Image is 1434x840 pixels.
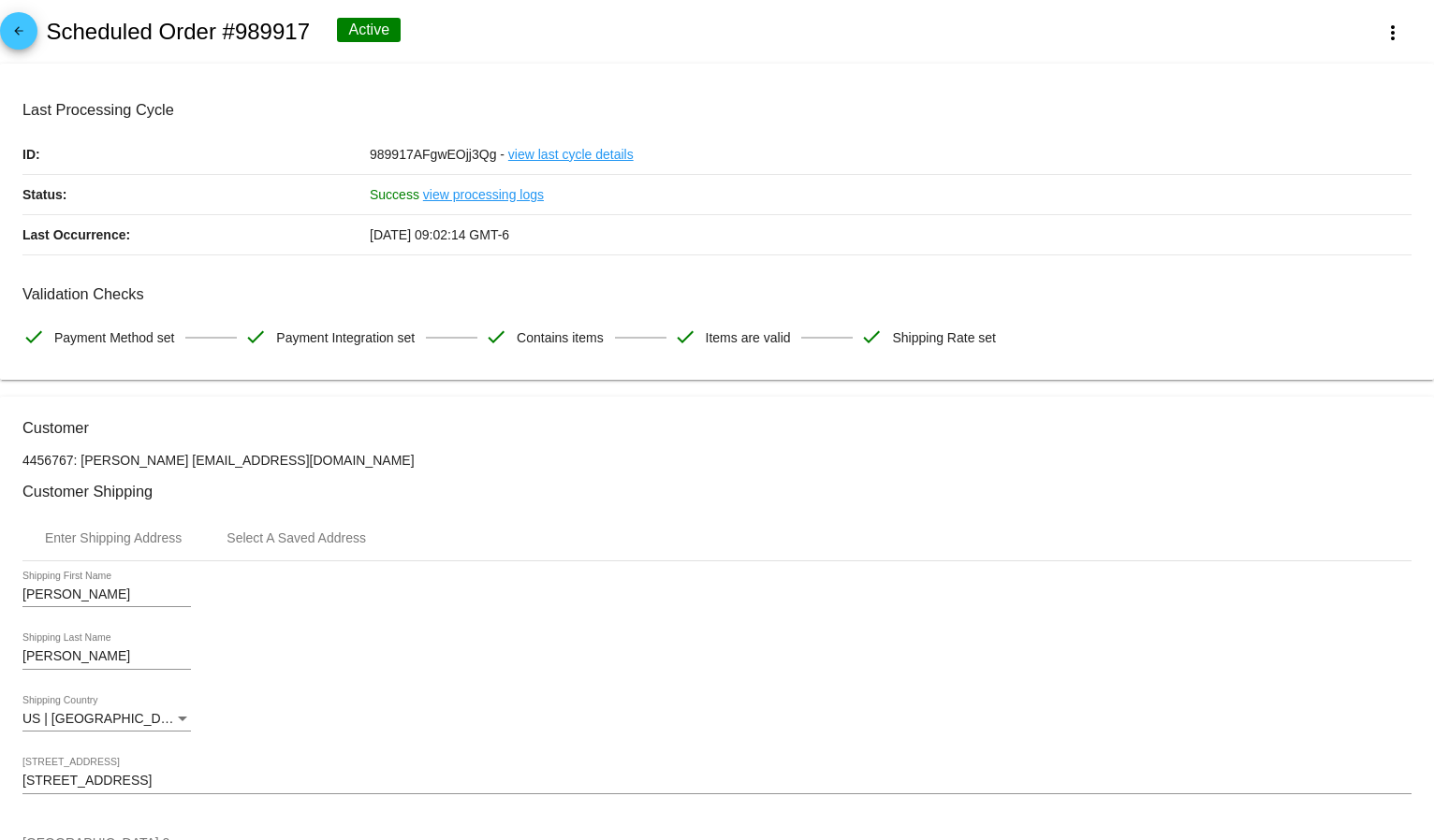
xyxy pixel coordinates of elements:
[22,215,370,254] p: Last Occurrence:
[1382,22,1404,44] mat-icon: more_vert
[423,175,544,214] a: view processing logs
[22,587,191,602] input: Shipping First Name
[54,318,174,357] span: Payment Method set
[860,326,883,348] mat-icon: check
[337,18,401,42] div: Active
[22,774,1412,789] input: Shipping Street 1
[7,24,30,47] mat-icon: arrow_back
[485,326,507,348] mat-icon: check
[22,711,188,726] span: US | [GEOGRAPHIC_DATA]
[22,712,191,727] mat-select: Shipping Country
[706,318,791,357] span: Items are valid
[46,19,310,45] h2: Scheduled Order #989917
[22,483,1412,500] h3: Customer Shipping
[22,453,1412,468] p: 4456767: [PERSON_NAME] [EMAIL_ADDRESS][DOMAIN_NAME]
[674,326,696,348] mat-icon: check
[244,326,267,348] mat-icon: check
[22,419,1412,437] h3: Customer
[22,101,1412,119] h3: Last Processing Cycle
[892,318,996,357] span: Shipping Rate set
[370,187,419,202] span: Success
[22,649,191,664] input: Shipping Last Name
[22,135,370,174] p: ID:
[22,175,370,214] p: Status:
[370,227,509,242] span: [DATE] 09:02:14 GMT-6
[22,326,45,348] mat-icon: check
[227,530,366,545] div: Select A Saved Address
[517,318,604,357] span: Contains items
[45,530,182,545] div: Enter Shipping Address
[276,318,415,357] span: Payment Integration set
[370,147,505,162] span: 989917AFgwEOjj3Qg -
[22,285,1412,303] h3: Validation Checks
[508,135,634,174] a: view last cycle details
